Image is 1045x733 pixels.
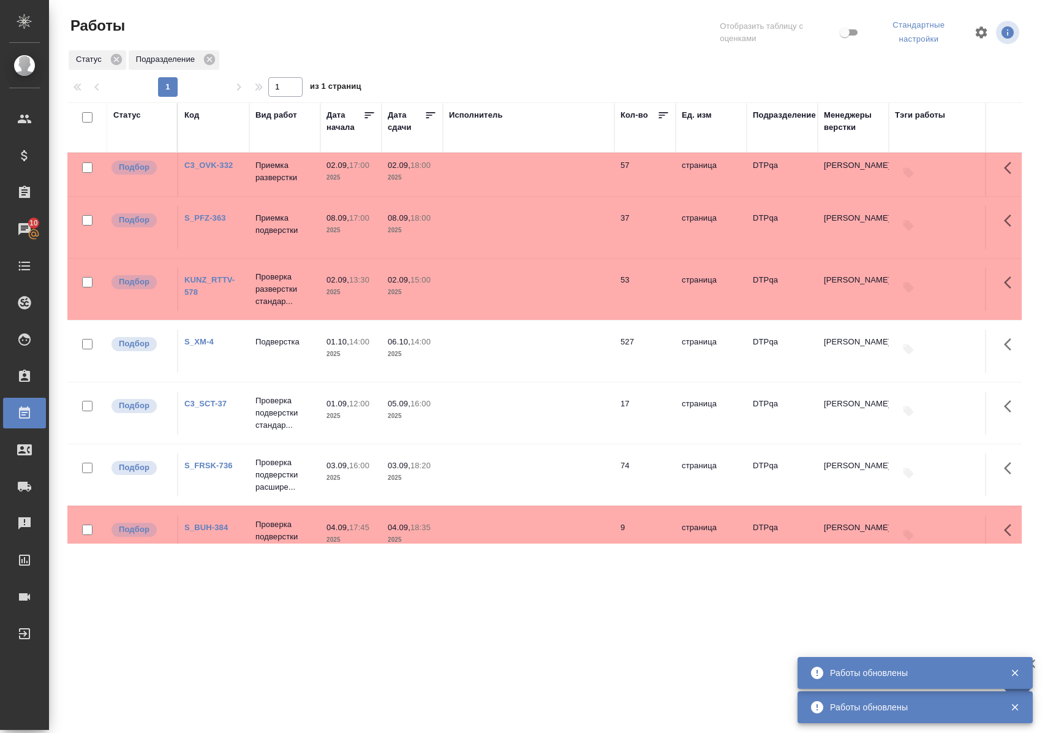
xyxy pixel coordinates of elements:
p: Приемка подверстки [255,212,314,237]
div: Вид работ [255,109,297,121]
td: DTPqa [747,392,818,435]
span: Работы [67,16,125,36]
p: 2025 [326,172,375,184]
td: страница [676,392,747,435]
p: 18:20 [410,461,431,470]
p: 2025 [388,534,437,546]
td: страница [676,330,747,373]
td: страница [676,454,747,496]
button: Добавить тэги [895,159,922,186]
button: Добавить тэги [895,398,922,425]
div: Можно подбирать исполнителей [110,336,171,352]
td: 17 [614,392,676,435]
p: 2025 [388,348,437,360]
p: Проверка разверстки стандар... [255,271,314,308]
td: 57 [614,153,676,196]
p: 17:45 [349,523,369,532]
p: 2025 [388,472,437,484]
p: 2025 [388,286,437,298]
p: Приемка разверстки [255,159,314,184]
p: 02.09, [388,161,410,170]
p: 14:00 [410,337,431,346]
p: [PERSON_NAME] [824,522,883,534]
a: C3_SCT-37 [184,399,227,408]
div: Кол-во [621,109,648,121]
p: 01.09, [326,399,349,408]
p: 2025 [326,472,375,484]
td: DTPqa [747,515,818,558]
div: Статус [69,50,126,70]
p: Проверка подверстки расшире... [255,457,314,493]
p: 01.10, [326,337,349,346]
div: Исполнитель [449,109,503,121]
button: Добавить тэги [895,336,922,363]
p: 08.09, [388,213,410,222]
div: Работы обновлены [830,667,992,679]
a: S_XM-4 [184,337,214,346]
td: DTPqa [747,454,818,496]
p: 18:00 [410,213,431,222]
td: 37 [614,206,676,249]
td: DTPqa [747,206,818,249]
td: DTPqa [747,153,818,196]
p: 2025 [326,224,375,237]
p: [PERSON_NAME] [824,212,883,224]
p: Подбор [119,276,149,288]
p: Подбор [119,523,149,536]
button: Здесь прячутся важные кнопки [997,515,1026,545]
p: Подбор [119,400,149,412]
td: страница [676,206,747,249]
div: Можно подбирать исполнителей [110,274,171,291]
p: 18:00 [410,161,431,170]
p: 2025 [388,224,437,237]
p: Подверстка [255,336,314,348]
p: 2025 [388,410,437,422]
td: страница [676,515,747,558]
td: страница [676,268,747,311]
p: 15:00 [410,275,431,284]
p: 03.09, [388,461,410,470]
a: KUNZ_RTTV-578 [184,275,235,297]
p: 16:00 [349,461,369,470]
span: Настроить таблицу [967,18,996,47]
p: 12:00 [349,399,369,408]
p: 16:00 [410,399,431,408]
p: 02.09, [326,275,349,284]
p: Подбор [119,338,149,350]
p: 04.09, [388,523,410,532]
button: Добавить тэги [895,274,922,301]
p: Подбор [119,461,149,474]
div: split button [871,16,967,49]
p: 03.09, [326,461,349,470]
p: [PERSON_NAME] [824,460,883,472]
p: 2025 [326,410,375,422]
div: Дата сдачи [388,109,424,134]
p: 08.09, [326,213,349,222]
div: Подразделение [753,109,816,121]
span: Посмотреть информацию [996,21,1022,44]
a: 10 [3,214,46,245]
div: Статус [113,109,141,121]
button: Здесь прячутся важные кнопки [997,330,1026,359]
button: Закрыть [1002,702,1027,713]
div: Можно подбирать исполнителей [110,522,171,538]
p: 18:35 [410,523,431,532]
p: 04.09, [326,523,349,532]
td: 527 [614,330,676,373]
div: Тэги работы [895,109,945,121]
a: S_FRSK-736 [184,461,233,470]
button: Добавить тэги [895,460,922,487]
td: страница [676,153,747,196]
p: 14:00 [349,337,369,346]
button: Здесь прячутся важные кнопки [997,268,1026,297]
div: Код [184,109,199,121]
p: 2025 [326,348,375,360]
td: DTPqa [747,330,818,373]
a: S_PFZ-363 [184,213,226,222]
p: [PERSON_NAME] [824,398,883,410]
p: [PERSON_NAME] [824,274,883,286]
p: Статус [76,53,106,66]
div: Можно подбирать исполнителей [110,460,171,476]
div: Дата начала [326,109,363,134]
span: 10 [22,217,45,229]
